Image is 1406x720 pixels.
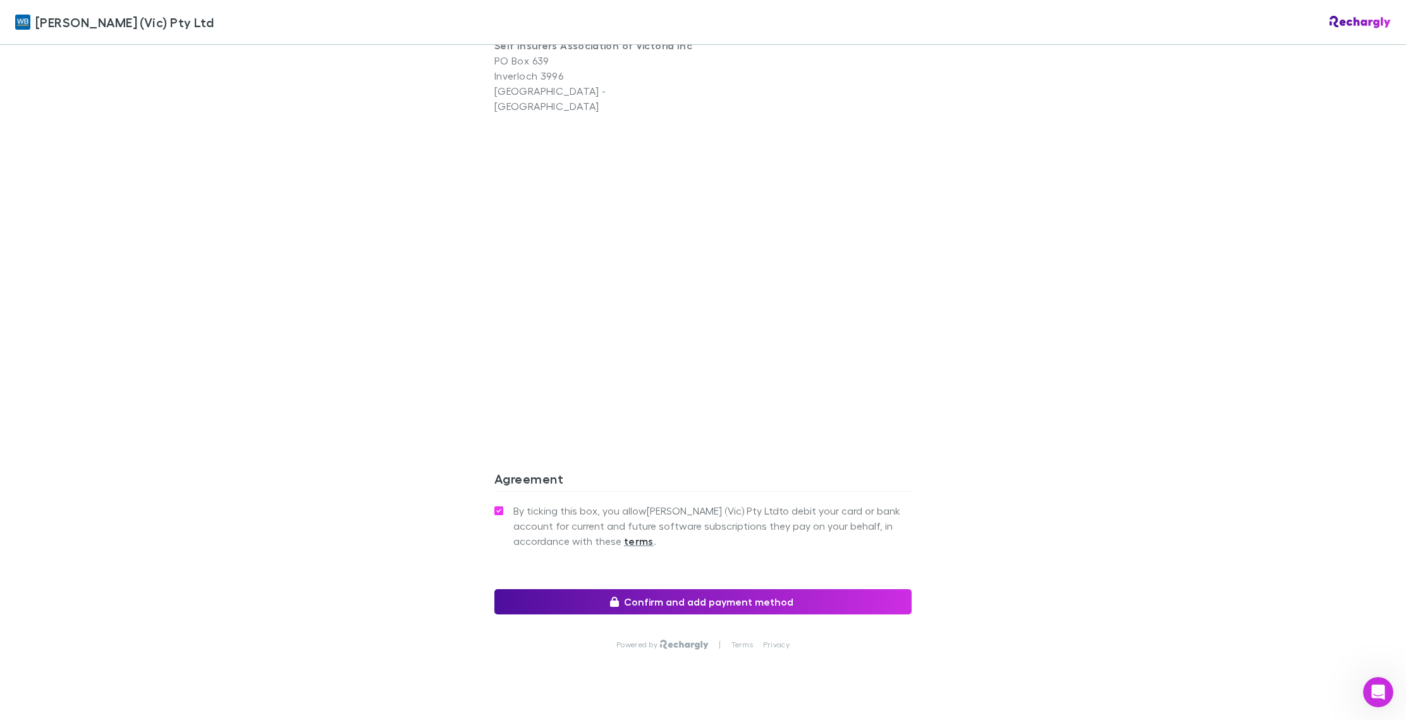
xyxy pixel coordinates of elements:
[494,589,912,614] button: Confirm and add payment method
[1330,16,1391,28] img: Rechargly Logo
[513,503,912,549] span: By ticking this box, you allow [PERSON_NAME] (Vic) Pty Ltd to debit your card or bank account for...
[763,640,790,650] a: Privacy
[660,640,709,650] img: Rechargly Logo
[15,15,30,30] img: William Buck (Vic) Pty Ltd's Logo
[719,640,721,650] p: |
[494,38,703,53] p: Self Insurers Association of Victoria Inc
[624,535,654,547] strong: terms
[616,640,660,650] p: Powered by
[494,471,912,491] h3: Agreement
[494,68,703,83] p: Inverloch 3996
[731,640,753,650] a: Terms
[494,53,703,68] p: PO Box 639
[1363,677,1393,707] iframe: Intercom live chat
[35,13,214,32] span: [PERSON_NAME] (Vic) Pty Ltd
[494,83,703,114] p: [GEOGRAPHIC_DATA] - [GEOGRAPHIC_DATA]
[492,121,914,412] iframe: Secure address input frame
